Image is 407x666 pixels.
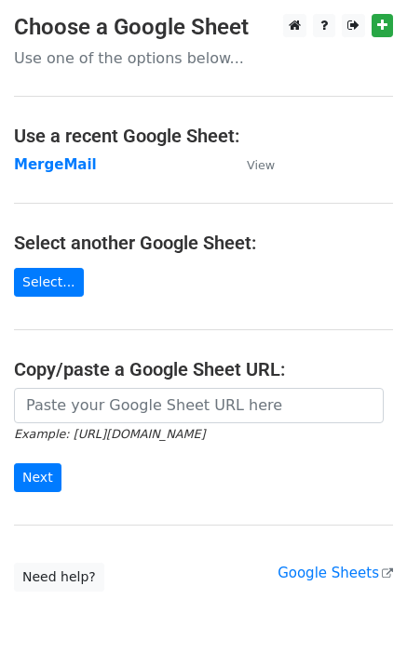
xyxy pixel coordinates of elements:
a: Google Sheets [278,565,393,581]
h4: Copy/paste a Google Sheet URL: [14,358,393,380]
small: Example: [URL][DOMAIN_NAME] [14,427,205,441]
input: Next [14,463,61,492]
small: View [247,158,275,172]
h4: Select another Google Sheet: [14,232,393,254]
a: Select... [14,268,84,297]
a: View [228,156,275,173]
input: Paste your Google Sheet URL here [14,388,384,423]
p: Use one of the options below... [14,48,393,68]
h3: Choose a Google Sheet [14,14,393,41]
a: Need help? [14,563,104,592]
h4: Use a recent Google Sheet: [14,125,393,147]
a: MergeMail [14,156,97,173]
